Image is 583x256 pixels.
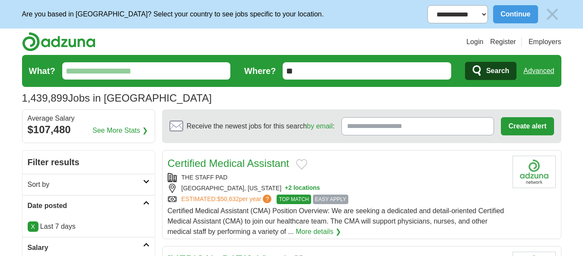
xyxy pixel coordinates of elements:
span: + [285,184,288,193]
div: THE STAFF PAD [168,173,506,182]
span: TOP MATCH [277,195,311,204]
a: by email [307,122,333,130]
a: Certified Medical Assistant [168,157,289,169]
span: ? [263,195,271,203]
a: X [28,221,38,232]
img: Company logo [513,156,556,188]
a: More details ❯ [296,227,341,237]
label: Where? [244,64,276,77]
img: icon_close_no_bg.svg [543,5,561,23]
a: Sort by [22,174,155,195]
img: Adzuna logo [22,32,96,51]
span: 1,439,899 [22,90,68,106]
div: [GEOGRAPHIC_DATA], [US_STATE] [168,184,506,193]
h2: Sort by [28,179,143,190]
span: Receive the newest jobs for this search : [187,121,335,131]
label: What? [29,64,55,77]
div: $107,480 [28,122,150,138]
a: ESTIMATED:$50,632per year? [182,195,274,204]
span: Certified Medical Assistant (CMA) Position Overview: We are seeking a dedicated and detail-orient... [168,207,504,235]
button: Continue [493,5,538,23]
span: $50,632 [217,195,239,202]
span: EASY APPLY [313,195,348,204]
p: Last 7 days [28,221,150,232]
div: Average Salary [28,115,150,122]
h1: Jobs in [GEOGRAPHIC_DATA] [22,92,212,104]
a: See More Stats ❯ [92,125,148,136]
button: +2 locations [285,184,320,193]
button: Add to favorite jobs [296,159,307,170]
a: Date posted [22,195,155,216]
h2: Salary [28,243,143,253]
p: Are you based in [GEOGRAPHIC_DATA]? Select your country to see jobs specific to your location. [22,9,324,19]
h2: Date posted [28,201,143,211]
h2: Filter results [22,150,155,174]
